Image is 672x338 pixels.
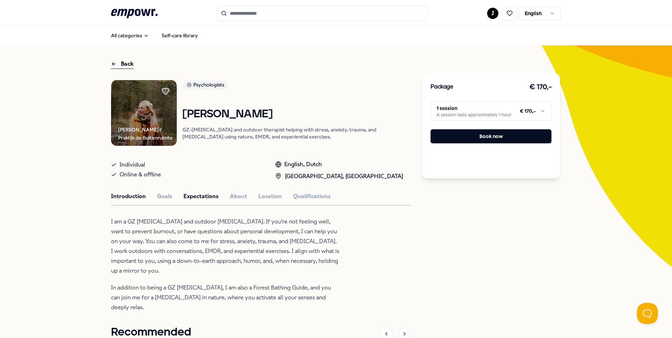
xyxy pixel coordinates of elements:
div: [PERSON_NAME] / Praktijk de Buitenruimte [118,126,177,142]
span: Online & offline [119,170,161,180]
h1: [PERSON_NAME] [182,108,411,121]
p: In addition to being a GZ [MEDICAL_DATA], I am also a Forest Bathing Guide, and you can join me f... [111,283,340,312]
button: Introduction [111,192,146,201]
span: Individual [119,160,145,170]
div: English, Dutch [275,160,403,169]
button: All categories [105,28,155,43]
button: J [487,8,498,19]
button: Qualifications [293,192,331,201]
div: Psychologists [182,80,228,90]
h3: € 170,- [529,82,552,93]
img: Product Image [111,80,177,146]
nav: Main [105,28,203,43]
p: GZ-[MEDICAL_DATA] and outdoor therapist helping with stress, anxiety, trauma, and [MEDICAL_DATA] ... [182,126,411,140]
button: Goals [157,192,172,201]
p: I am a GZ [MEDICAL_DATA] and outdoor [MEDICAL_DATA]. If you're not feeling well, want to prevent ... [111,217,340,276]
button: About [230,192,247,201]
h3: Package [431,83,453,92]
button: Expectations [183,192,219,201]
iframe: Help Scout Beacon - Open [637,303,658,324]
a: Psychologists [182,80,411,92]
a: Self-care library [156,28,203,43]
div: [GEOGRAPHIC_DATA], [GEOGRAPHIC_DATA] [275,172,403,181]
input: Search for products, categories or subcategories [217,6,428,21]
button: Location [258,192,282,201]
div: Back [111,59,134,69]
button: Book now [431,129,551,143]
